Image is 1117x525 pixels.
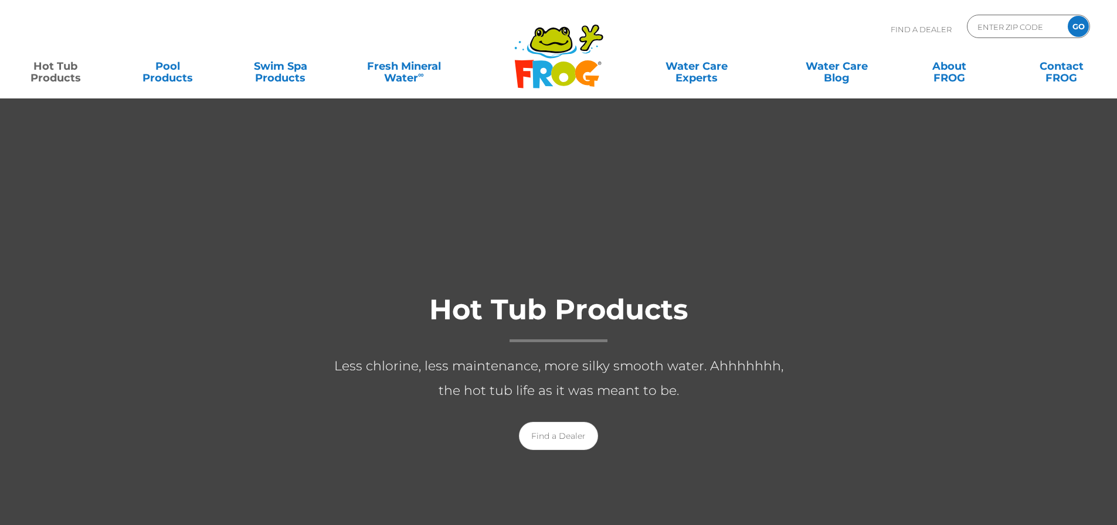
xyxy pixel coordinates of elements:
[793,54,880,78] a: Water CareBlog
[237,54,324,78] a: Swim SpaProducts
[1068,16,1089,37] input: GO
[124,54,212,78] a: PoolProducts
[324,354,793,403] p: Less chlorine, less maintenance, more silky smooth water. Ahhhhhhh, the hot tub life as it was me...
[12,54,99,78] a: Hot TubProducts
[891,15,952,44] p: Find A Dealer
[626,54,768,78] a: Water CareExperts
[976,18,1055,35] input: Zip Code Form
[1018,54,1105,78] a: ContactFROG
[349,54,459,78] a: Fresh MineralWater∞
[519,422,598,450] a: Find a Dealer
[418,70,424,79] sup: ∞
[905,54,993,78] a: AboutFROG
[324,294,793,342] h1: Hot Tub Products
